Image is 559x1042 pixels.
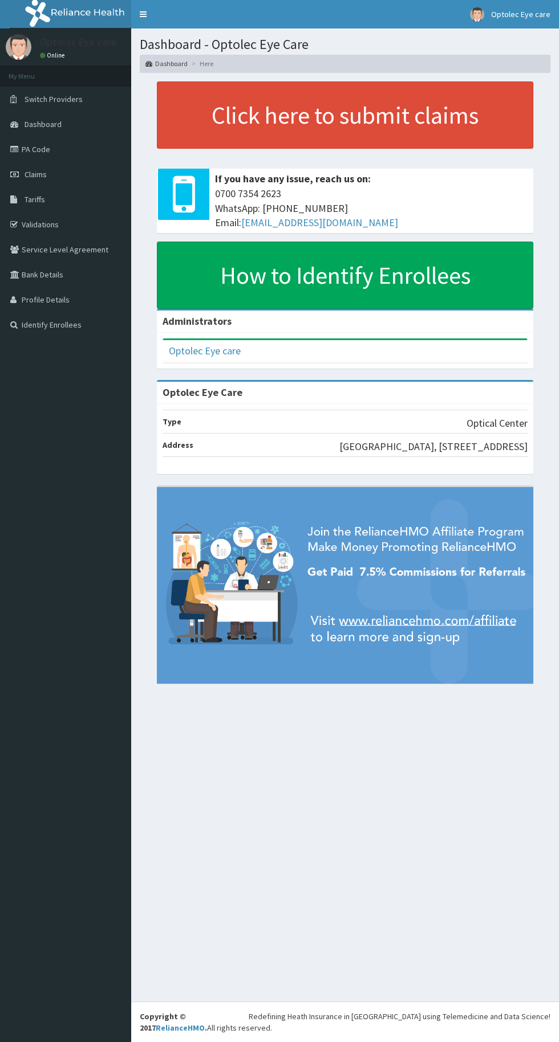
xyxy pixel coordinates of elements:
span: 0700 7354 2623 WhatsApp: [PHONE_NUMBER] Email: [215,186,528,230]
a: Optolec Eye care [169,344,241,357]
img: User Image [6,34,31,60]
b: Type [163,416,181,427]
span: Dashboard [25,119,62,129]
div: Redefining Heath Insurance in [GEOGRAPHIC_DATA] using Telemedicine and Data Science! [249,1011,550,1022]
li: Here [189,59,213,68]
b: Administrators [163,314,232,328]
b: Address [163,440,193,450]
a: [EMAIL_ADDRESS][DOMAIN_NAME] [241,216,398,229]
img: provider-team-banner.png [157,487,533,684]
span: Claims [25,169,47,179]
footer: All rights reserved. [131,1002,559,1042]
span: Switch Providers [25,94,83,104]
img: User Image [470,7,484,22]
p: [GEOGRAPHIC_DATA], [STREET_ADDRESS] [339,439,528,454]
b: If you have any issue, reach us on: [215,172,371,185]
a: How to Identify Enrollees [157,242,533,309]
h1: Dashboard - Optolec Eye Care [140,37,550,52]
strong: Copyright © 2017 . [140,1011,207,1033]
a: Click here to submit claims [157,81,533,149]
a: RelianceHMO [156,1023,205,1033]
a: Dashboard [145,59,188,68]
strong: Optolec Eye Care [163,386,242,399]
a: Online [40,51,67,59]
p: Optical Center [467,416,528,431]
span: Tariffs [25,194,45,205]
span: Optolec Eye care [491,9,550,19]
p: Optolec Eye care [40,37,116,47]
